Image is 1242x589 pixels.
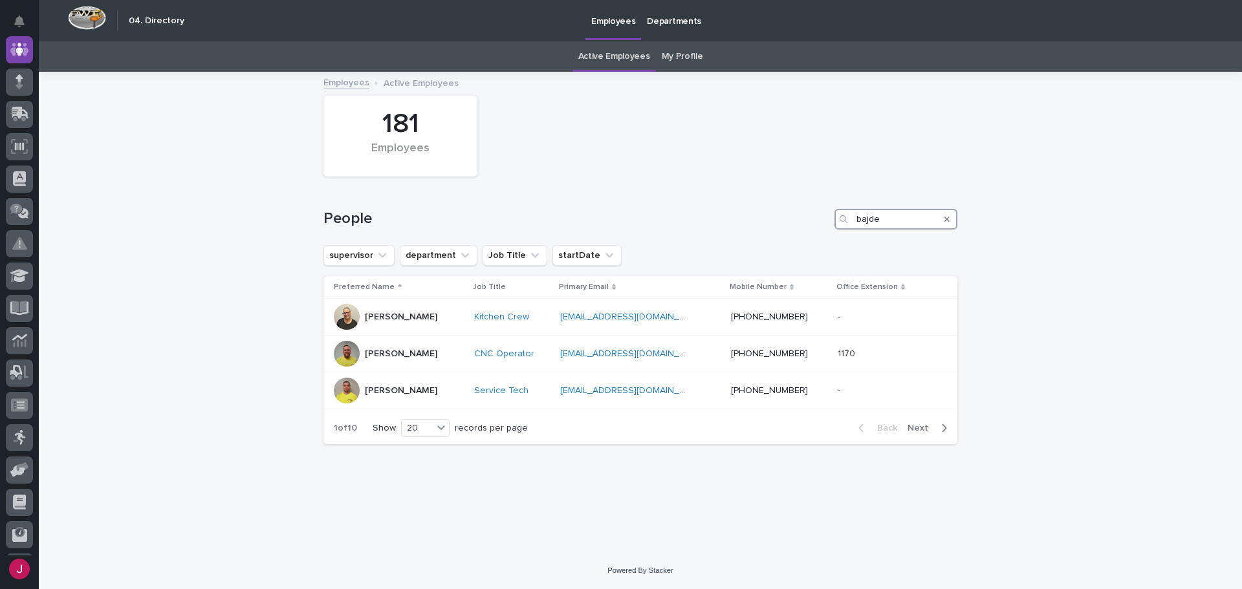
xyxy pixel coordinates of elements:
[323,336,957,372] tr: [PERSON_NAME]CNC Operator [EMAIL_ADDRESS][DOMAIN_NAME] [PHONE_NUMBER]11701170
[560,349,706,358] a: [EMAIL_ADDRESS][DOMAIN_NAME]
[323,245,395,266] button: supervisor
[836,280,898,294] p: Office Extension
[345,108,455,140] div: 181
[400,245,477,266] button: department
[323,74,369,89] a: Employees
[68,6,106,30] img: Workspace Logo
[373,423,396,434] p: Show
[6,8,33,35] button: Notifications
[323,209,829,228] h1: People
[731,386,808,395] a: [PHONE_NUMBER]
[365,312,437,323] p: [PERSON_NAME]
[552,245,622,266] button: startDate
[334,280,395,294] p: Preferred Name
[323,412,367,444] p: 1 of 10
[345,142,455,169] div: Employees
[730,280,787,294] p: Mobile Number
[838,309,843,323] p: -
[473,280,506,294] p: Job Title
[869,423,897,433] span: Back
[902,422,957,434] button: Next
[607,566,673,574] a: Powered By Stacker
[662,41,703,72] a: My Profile
[731,312,808,321] a: [PHONE_NUMBER]
[323,372,957,409] tr: [PERSON_NAME]Service Tech [EMAIL_ADDRESS][DOMAIN_NAME] [PHONE_NUMBER]--
[559,280,609,294] p: Primary Email
[16,16,33,36] div: Notifications
[455,423,528,434] p: records per page
[365,385,437,396] p: [PERSON_NAME]
[365,348,437,359] p: [PERSON_NAME]
[834,209,957,230] input: Search
[323,299,957,336] tr: [PERSON_NAME]Kitchen Crew [EMAIL_ADDRESS][DOMAIN_NAME] [PHONE_NUMBER]--
[474,312,529,323] a: Kitchen Crew
[560,312,706,321] a: [EMAIL_ADDRESS][DOMAIN_NAME]
[908,423,936,433] span: Next
[848,422,902,434] button: Back
[838,383,843,396] p: -
[402,422,433,435] div: 20
[384,75,459,89] p: Active Employees
[6,555,33,583] button: users-avatar
[838,346,858,359] p: 1170
[129,16,184,27] h2: 04. Directory
[731,349,808,358] a: [PHONE_NUMBER]
[474,348,534,359] a: CNC Operator
[578,41,650,72] a: Active Employees
[560,386,706,395] a: [EMAIL_ADDRESS][DOMAIN_NAME]
[474,385,528,396] a: Service Tech
[483,245,547,266] button: Job Title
